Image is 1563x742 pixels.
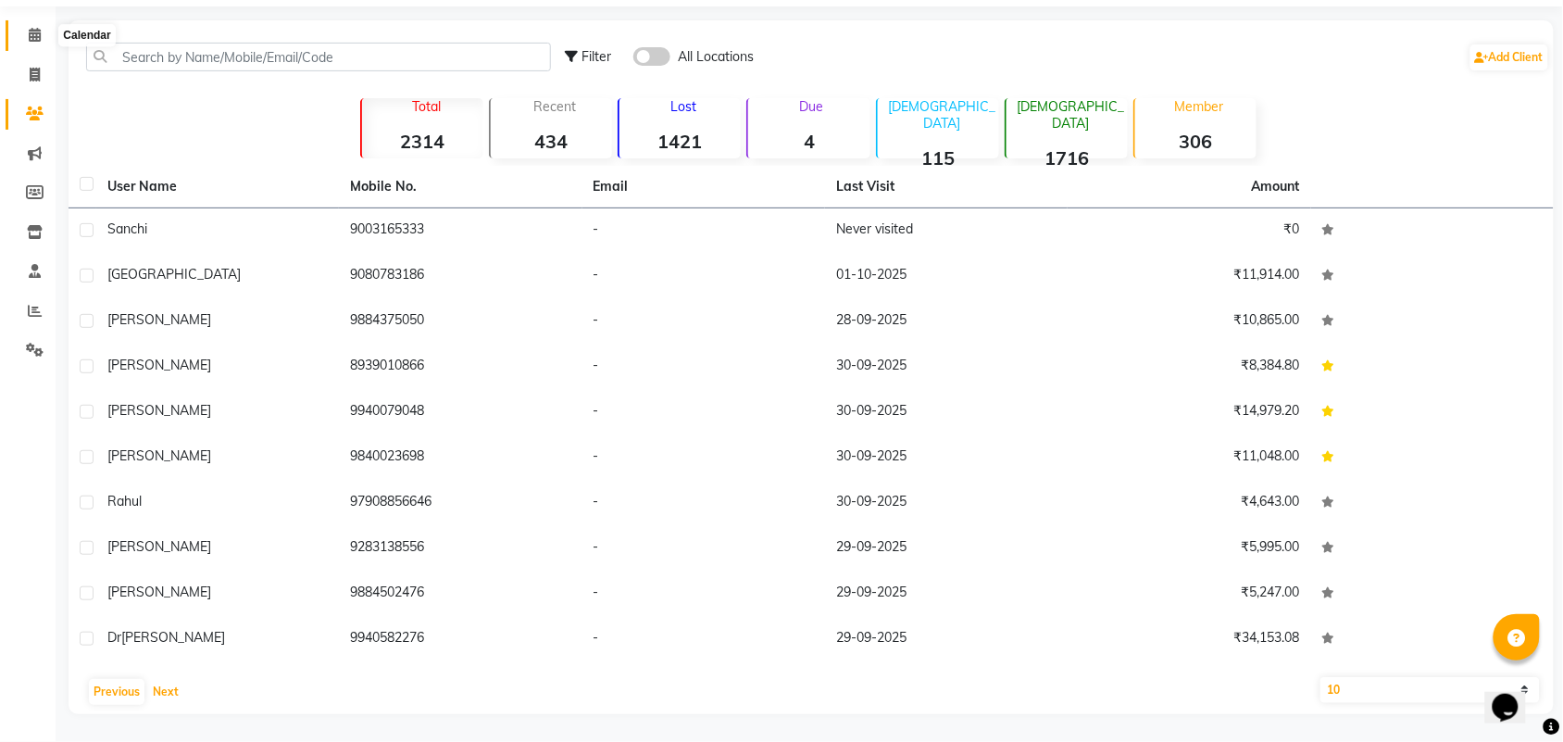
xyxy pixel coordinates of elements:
span: [PERSON_NAME] [107,311,211,328]
td: ₹11,914.00 [1068,254,1310,299]
th: Email [582,166,825,208]
td: 29-09-2025 [825,617,1068,662]
td: ₹0 [1068,208,1310,254]
strong: 434 [491,130,612,153]
td: 9840023698 [339,435,581,481]
span: [PERSON_NAME] [107,447,211,464]
td: 29-09-2025 [825,526,1068,572]
td: ₹4,643.00 [1068,481,1310,526]
td: - [582,299,825,345]
td: 28-09-2025 [825,299,1068,345]
td: - [582,208,825,254]
td: 97908856646 [339,481,581,526]
td: - [582,254,825,299]
td: ₹5,247.00 [1068,572,1310,617]
button: Previous [89,679,144,705]
td: - [582,572,825,617]
span: [PERSON_NAME] [107,357,211,373]
td: - [582,435,825,481]
td: 30-09-2025 [825,481,1068,526]
td: 30-09-2025 [825,390,1068,435]
td: 30-09-2025 [825,435,1068,481]
strong: 1716 [1007,146,1128,170]
p: [DEMOGRAPHIC_DATA] [1014,98,1128,132]
strong: 2314 [362,130,483,153]
td: 29-09-2025 [825,572,1068,617]
td: 9884375050 [339,299,581,345]
span: All Locations [678,47,754,67]
strong: 306 [1135,130,1257,153]
td: ₹14,979.20 [1068,390,1310,435]
th: Last Visit [825,166,1068,208]
td: 01-10-2025 [825,254,1068,299]
td: ₹34,153.08 [1068,617,1310,662]
input: Search by Name/Mobile/Email/Code [86,43,551,71]
p: Total [369,98,483,115]
td: 9283138556 [339,526,581,572]
td: - [582,390,825,435]
td: - [582,617,825,662]
span: [PERSON_NAME] [107,402,211,419]
td: - [582,481,825,526]
span: [PERSON_NAME] [107,584,211,600]
td: ₹8,384.80 [1068,345,1310,390]
th: Amount [1241,166,1311,208]
p: Member [1143,98,1257,115]
td: Never visited [825,208,1068,254]
td: 30-09-2025 [825,345,1068,390]
td: - [582,526,825,572]
button: Next [148,679,183,705]
td: 9884502476 [339,572,581,617]
th: User Name [96,166,339,208]
th: Mobile No. [339,166,581,208]
p: Due [752,98,869,115]
span: [PERSON_NAME] [107,538,211,555]
div: Calendar [58,25,115,47]
iframe: chat widget [1485,668,1544,723]
p: [DEMOGRAPHIC_DATA] [885,98,999,132]
td: 9940079048 [339,390,581,435]
td: 9940582276 [339,617,581,662]
span: [PERSON_NAME] [121,629,225,646]
p: Recent [498,98,612,115]
td: ₹5,995.00 [1068,526,1310,572]
td: - [582,345,825,390]
strong: 4 [748,130,869,153]
td: 8939010866 [339,345,581,390]
span: Sanchi [107,220,147,237]
td: ₹11,048.00 [1068,435,1310,481]
span: [GEOGRAPHIC_DATA] [107,266,241,283]
span: Dr [107,629,121,646]
span: Rahul [107,493,142,509]
a: Add Client [1470,44,1548,70]
td: ₹10,865.00 [1068,299,1310,345]
strong: 1421 [619,130,741,153]
td: 9003165333 [339,208,581,254]
p: Lost [627,98,741,115]
span: Filter [581,48,611,65]
strong: 115 [878,146,999,170]
td: 9080783186 [339,254,581,299]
